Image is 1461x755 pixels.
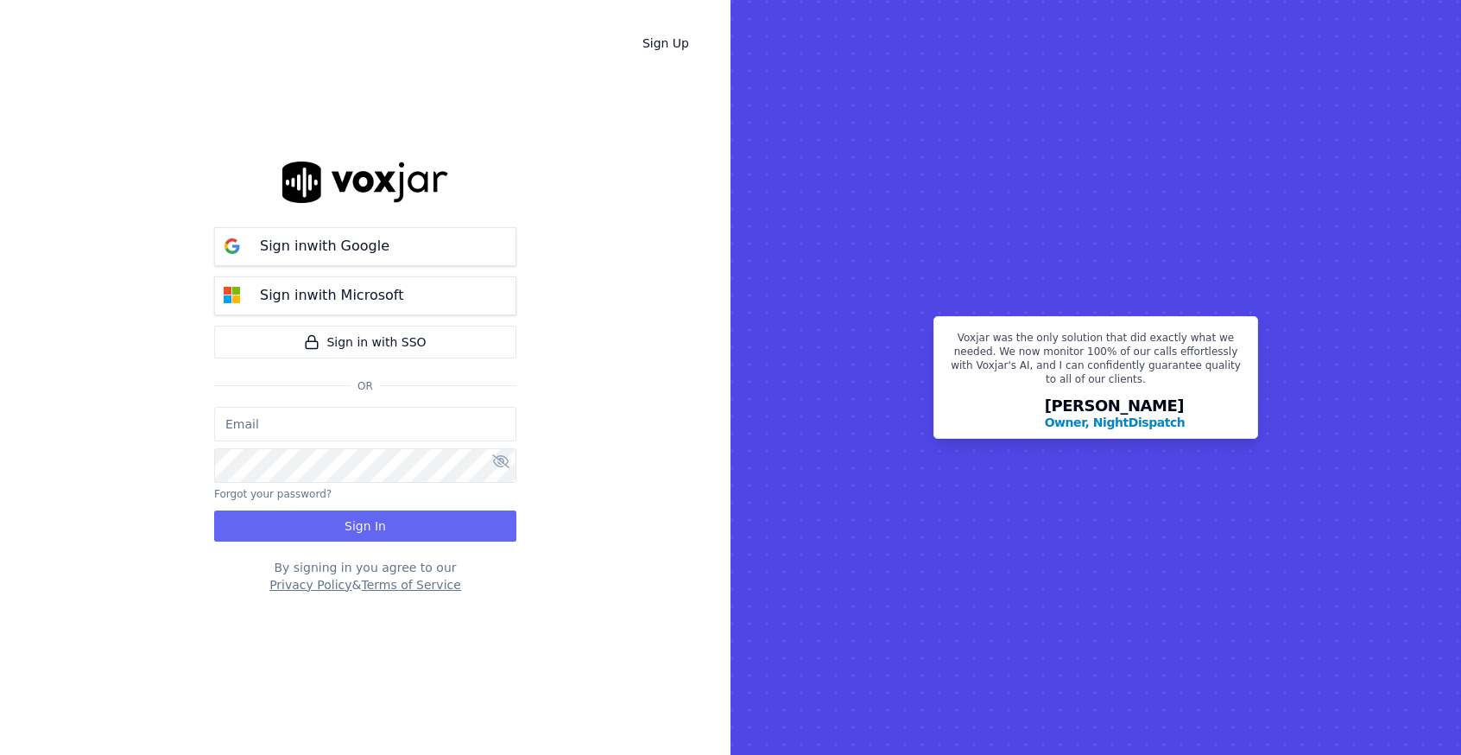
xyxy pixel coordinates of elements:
div: [PERSON_NAME] [1045,398,1186,431]
img: google Sign in button [215,229,250,263]
button: Forgot your password? [214,487,332,501]
button: Sign In [214,511,516,542]
div: By signing in you agree to our & [214,559,516,593]
p: Sign in with Microsoft [260,285,403,306]
img: microsoft Sign in button [215,278,250,313]
button: Privacy Policy [269,576,351,593]
span: Or [351,379,380,393]
button: Sign inwith Microsoft [214,276,516,315]
a: Sign Up [629,28,703,59]
a: Sign in with SSO [214,326,516,358]
button: Terms of Service [361,576,460,593]
p: Voxjar was the only solution that did exactly what we needed. We now monitor 100% of our calls ef... [945,331,1247,393]
p: Sign in with Google [260,236,389,257]
img: logo [282,162,448,202]
p: Owner, NightDispatch [1045,414,1186,431]
button: Sign inwith Google [214,227,516,266]
input: Email [214,407,516,441]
